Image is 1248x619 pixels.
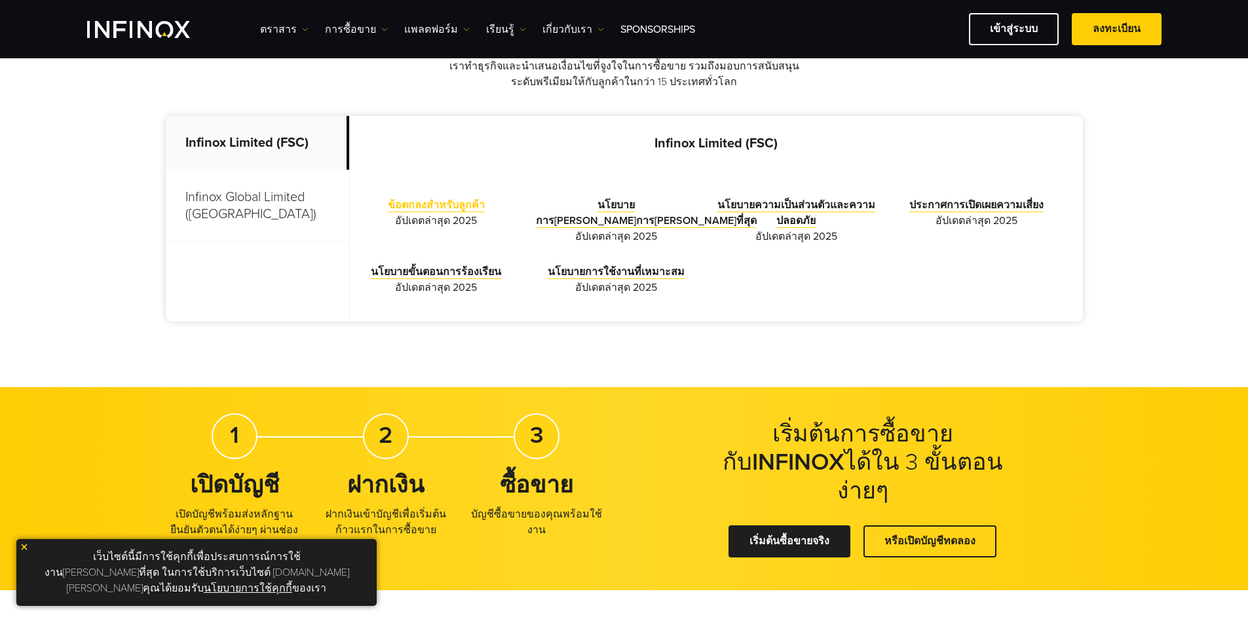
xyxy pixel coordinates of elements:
a: INFINOX Logo [87,21,221,38]
p: ฝากเงินเข้าบัญชีเพื่อเริ่มต้นก้าวแรกในการซื้อขาย [316,506,455,538]
a: หรือเปิดบัญชีทดลอง [863,525,996,557]
strong: ซื้อขาย [500,471,573,499]
a: ข้อตกลงสำหรับลูกค้า [388,198,485,212]
a: นโยบายการใช้งานที่เหมาะสม [548,265,685,279]
p: Infinox Global Limited ([GEOGRAPHIC_DATA]) [166,170,349,242]
img: yellow close icon [20,542,29,552]
a: เกี่ยวกับเรา [542,22,604,37]
strong: INFINOX [752,448,844,476]
strong: 2 [379,421,392,449]
h2: เริ่มต้นการซื้อขายกับ ได้ใน 3 ขั้นตอนง่ายๆ [699,420,1027,506]
span: อัปเดตล่าสุด 2025 [536,280,696,295]
strong: ฝากเงิน [347,471,425,499]
a: นโยบายการใช้คุกกี้ [204,582,292,595]
span: อัปเดตล่าสุด 2025 [896,213,1057,229]
a: เริ่มต้นซื้อขายจริง [728,525,850,557]
p: เราทำธุรกิจและนำเสนอเงื่อนไขที่จูงใจในการซื้อขาย รวมถึงมอบการสนับสนุนระดับพรีเมียมให้กับลูกค้าในก... [444,58,804,90]
p: บัญชีซื้อขายของคุณพร้อมใช้งาน [468,506,606,538]
a: ลงทะเบียน [1072,13,1162,45]
a: นโยบายความเป็นส่วนตัวและความปลอดภัย [717,198,875,228]
a: เรียนรู้ [486,22,526,37]
a: นโยบายขั้นตอนการร้องเรียน [371,265,501,279]
span: อัปเดตล่าสุด 2025 [356,213,517,229]
a: ตราสาร [260,22,309,37]
p: เปิดบัญชีพร้อมส่งหลักฐานยืนยันตัวตนได้ง่ายๆ ผ่านช่องทางออนไลน์ [166,506,304,553]
strong: เปิดบัญชี [190,471,279,499]
p: Infinox Limited (FSC) [350,136,1083,151]
span: อัปเดตล่าสุด 2025 [716,229,877,244]
a: การซื้อขาย [325,22,388,37]
span: อัปเดตล่าสุด 2025 [536,229,696,244]
a: เข้าสู่ระบบ [969,13,1059,45]
a: แพลตฟอร์ม [404,22,470,37]
p: Infinox Limited (FSC) [166,116,349,170]
span: อัปเดตล่าสุด 2025 [356,280,517,295]
p: เว็บไซต์นี้มีการใช้คุกกี้เพื่อประสบการณ์การใช้งาน[PERSON_NAME]ที่สุด ในการใช้บริการเว็บไซต์ [DOMA... [23,546,370,599]
strong: 3 [530,421,544,449]
strong: 1 [230,421,239,449]
a: ประกาศการเปิดเผยความเสี่ยง [909,198,1044,212]
a: Sponsorships [620,22,695,37]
